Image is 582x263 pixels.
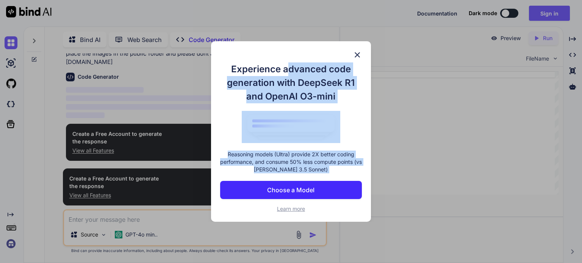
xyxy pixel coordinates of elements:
[220,181,362,199] button: Choose a Model
[220,62,362,103] h1: Experience advanced code generation with DeepSeek R1 and OpenAI O3-mini
[242,111,340,143] img: bind logo
[220,151,362,173] p: Reasoning models (Ultra) provide 2X better coding performance, and consume 50% less compute point...
[267,185,314,195] p: Choose a Model
[277,205,305,212] span: Learn more
[353,50,362,59] img: close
